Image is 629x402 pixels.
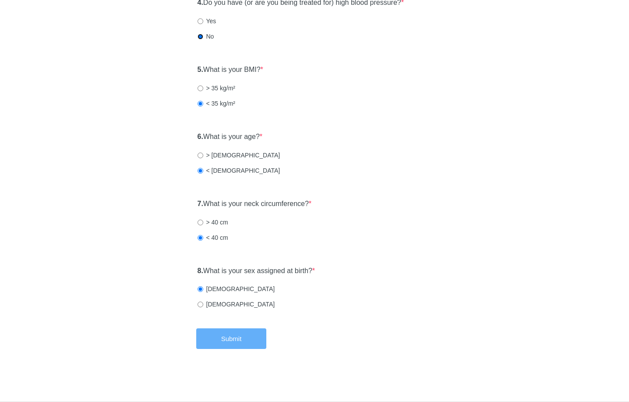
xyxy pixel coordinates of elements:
[198,300,275,309] label: [DEMOGRAPHIC_DATA]
[198,199,312,209] label: What is your neck circumference?
[198,220,203,225] input: > 40 cm
[198,200,203,207] strong: 7.
[198,132,263,142] label: What is your age?
[196,328,266,349] button: Submit
[198,218,228,227] label: > 40 cm
[198,84,236,92] label: > 35 kg/m²
[198,18,203,24] input: Yes
[198,65,263,75] label: What is your BMI?
[198,133,203,140] strong: 6.
[198,17,216,25] label: Yes
[198,66,203,73] strong: 5.
[198,266,315,276] label: What is your sex assigned at birth?
[198,302,203,307] input: [DEMOGRAPHIC_DATA]
[198,153,203,158] input: > [DEMOGRAPHIC_DATA]
[198,286,203,292] input: [DEMOGRAPHIC_DATA]
[198,99,236,108] label: < 35 kg/m²
[198,85,203,91] input: > 35 kg/m²
[198,285,275,293] label: [DEMOGRAPHIC_DATA]
[198,101,203,107] input: < 35 kg/m²
[198,166,280,175] label: < [DEMOGRAPHIC_DATA]
[198,233,228,242] label: < 40 cm
[198,168,203,174] input: < [DEMOGRAPHIC_DATA]
[198,235,203,241] input: < 40 cm
[198,151,280,160] label: > [DEMOGRAPHIC_DATA]
[198,32,214,41] label: No
[198,267,203,274] strong: 8.
[198,34,203,39] input: No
